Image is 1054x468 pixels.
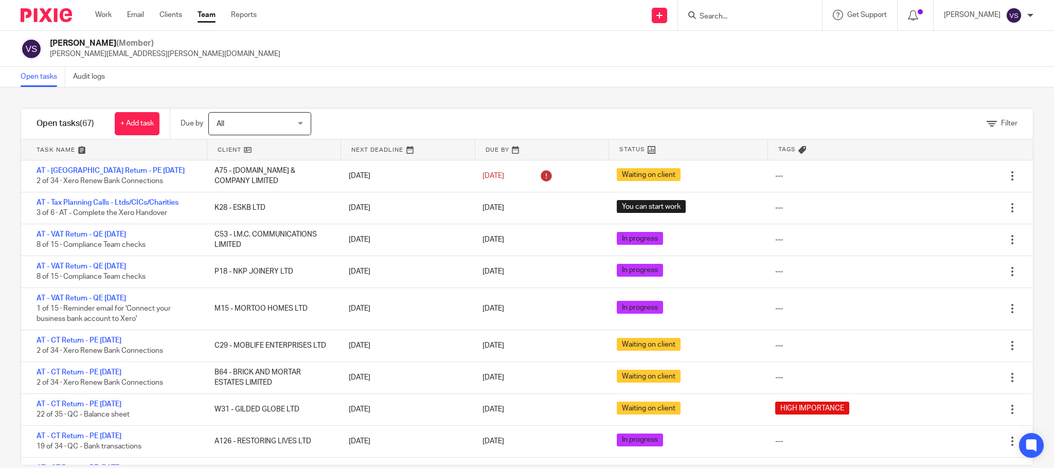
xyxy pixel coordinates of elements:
[50,49,280,59] p: [PERSON_NAME][EMAIL_ADDRESS][PERSON_NAME][DOMAIN_NAME]
[775,303,783,314] div: ---
[1001,120,1017,127] span: Filter
[483,406,504,413] span: [DATE]
[231,10,257,20] a: Reports
[483,342,504,349] span: [DATE]
[483,236,504,243] span: [DATE]
[775,402,849,415] span: HIGH IMPORTANCE
[778,145,796,154] span: Tags
[204,298,338,319] div: M15 - MORTOO HOMES LTD
[204,362,338,393] div: B64 - BRICK AND MORTAR ESTATES LIMITED
[204,431,338,452] div: A126 - RESTORING LIVES LTD
[338,298,472,319] div: [DATE]
[944,10,1001,20] p: [PERSON_NAME]
[204,261,338,282] div: P18 - NKP JOINERY LTD
[204,197,338,218] div: K28 - ESKB LTD
[617,200,686,213] span: You can start work
[483,305,504,312] span: [DATE]
[37,401,121,408] a: AT - CT Return - PE [DATE]
[338,431,472,452] div: [DATE]
[204,224,338,256] div: C53 - I.M.C. COMMUNICATIONS LIMITED
[21,67,65,87] a: Open tasks
[338,197,472,218] div: [DATE]
[198,10,216,20] a: Team
[338,261,472,282] div: [DATE]
[338,166,472,186] div: [DATE]
[80,119,94,128] span: (67)
[37,273,146,280] span: 8 of 15 · Compliance Team checks
[338,367,472,388] div: [DATE]
[127,10,144,20] a: Email
[37,348,163,355] span: 2 of 34 · Xero Renew Bank Connections
[115,112,159,135] a: + Add task
[37,178,163,185] span: 2 of 34 · Xero Renew Bank Connections
[483,204,504,211] span: [DATE]
[37,380,163,387] span: 2 of 34 · Xero Renew Bank Connections
[775,340,783,351] div: ---
[37,443,141,450] span: 19 of 34 · QC - Bank transactions
[775,266,783,277] div: ---
[37,295,126,302] a: AT - VAT Return - QE [DATE]
[617,168,681,181] span: Waiting on client
[617,370,681,383] span: Waiting on client
[775,235,783,245] div: ---
[617,301,663,314] span: In progress
[37,337,121,344] a: AT - CT Return - PE [DATE]
[50,38,280,49] h2: [PERSON_NAME]
[37,231,126,238] a: AT - VAT Return - QE [DATE]
[204,160,338,192] div: A75 - [DOMAIN_NAME] & COMPANY LIMITED
[775,171,783,181] div: ---
[37,199,178,206] a: AT - Tax Planning Calls - Ltds/CICs/Charities
[37,411,130,418] span: 22 of 35 · QC - Balance sheet
[73,67,113,87] a: Audit logs
[159,10,182,20] a: Clients
[483,268,504,275] span: [DATE]
[775,203,783,213] div: ---
[483,374,504,381] span: [DATE]
[37,433,121,440] a: AT - CT Return - PE [DATE]
[204,335,338,356] div: C29 - MOBLIFE ENTERPRISES LTD
[617,402,681,415] span: Waiting on client
[21,38,42,60] img: svg%3E
[338,399,472,420] div: [DATE]
[21,8,72,22] img: Pixie
[1006,7,1022,24] img: svg%3E
[617,264,663,277] span: In progress
[775,436,783,446] div: ---
[37,118,94,129] h1: Open tasks
[37,241,146,248] span: 8 of 15 · Compliance Team checks
[181,118,203,129] p: Due by
[37,369,121,376] a: AT - CT Return - PE [DATE]
[617,338,681,351] span: Waiting on client
[617,232,663,245] span: In progress
[217,120,224,128] span: All
[619,145,645,154] span: Status
[847,11,887,19] span: Get Support
[699,12,791,22] input: Search
[483,438,504,445] span: [DATE]
[338,335,472,356] div: [DATE]
[338,229,472,250] div: [DATE]
[775,372,783,383] div: ---
[204,399,338,420] div: W31 - GILDED GLOBE LTD
[483,172,504,179] span: [DATE]
[37,263,126,270] a: AT - VAT Return - QE [DATE]
[37,305,171,323] span: 1 of 15 · Reminder email for 'Connect your business bank account to Xero'
[116,39,154,47] span: (Member)
[617,434,663,446] span: In progress
[95,10,112,20] a: Work
[37,167,185,174] a: AT - [GEOGRAPHIC_DATA] Return - PE [DATE]
[37,209,167,217] span: 3 of 6 · AT - Complete the Xero Handover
